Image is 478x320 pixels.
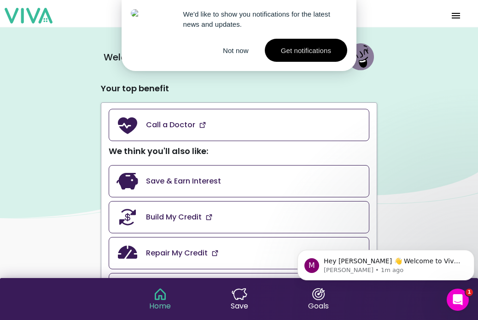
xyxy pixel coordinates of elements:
[117,170,139,192] img: amenity
[131,9,165,17] img: app icon
[265,39,347,62] button: Get notifications
[447,289,469,311] iframe: Intercom live chat
[109,273,369,305] a: Find a Tutor
[109,165,369,197] a: Save & Earn Interest
[149,288,171,311] a: singleWord.homeHome
[146,119,195,130] ion-text: Call a Doctor
[146,212,202,223] ion-text: Build My Credit
[199,121,206,129] img: amenity
[232,288,247,300] img: singleWord.save
[211,249,219,257] img: amenity
[109,237,369,269] a: Repair My Credit
[466,289,473,296] span: 1
[308,288,329,311] a: singleWord.goalsGoals
[117,114,139,136] img: amenity
[231,288,248,311] a: singleWord.saveSave
[109,201,369,233] a: Build My Credit
[109,109,369,141] a: Call a Doctor
[101,82,377,95] p: Your top benefit
[117,242,139,264] img: amenity
[294,231,478,295] iframe: Intercom notifications message
[214,39,258,62] button: Not now
[231,300,248,312] ion-text: Save
[117,206,139,228] img: amenity
[146,248,208,259] ion-text: Repair My Credit
[146,176,221,187] ion-text: Save & Earn Interest
[274,47,338,54] span: Get notifications
[109,145,208,157] ion-text: We think you'll also like :
[205,213,213,221] img: amenity
[183,9,347,39] div: We'd like to show you notifications for the latest news and updates.
[104,50,267,64] ion-text: Welcome to Viva , [PERSON_NAME]!
[152,288,168,300] img: singleWord.home
[308,300,329,312] ion-text: Goals
[149,300,171,312] ion-text: Home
